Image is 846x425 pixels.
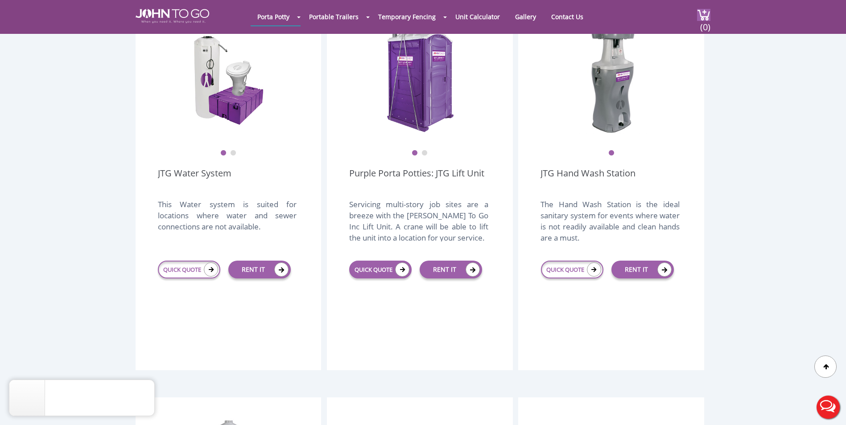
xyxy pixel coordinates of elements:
[541,199,679,241] div: The Hand Wash Station is the ideal sanitary system for events where water is not readily availabl...
[349,199,488,241] div: Servicing multi-story job sites are a breeze with the [PERSON_NAME] To Go Inc Lift Unit. A crane ...
[158,261,220,278] a: QUICK QUOTE
[136,9,209,23] img: JOHN to go
[541,167,636,192] a: JTG Hand Wash Station
[420,261,482,278] a: RENT IT
[541,261,603,278] a: QUICK QUOTE
[230,150,236,156] button: 2 of 2
[810,389,846,425] button: Live Chat
[700,14,710,33] span: (0)
[611,261,674,278] a: RENT IT
[608,150,615,156] button: 1 of 1
[545,8,590,25] a: Contact Us
[251,8,296,25] a: Porta Potty
[421,150,428,156] button: 2 of 2
[508,8,543,25] a: Gallery
[371,8,442,25] a: Temporary Fencing
[449,8,507,25] a: Unit Calculator
[412,150,418,156] button: 1 of 2
[158,167,231,192] a: JTG Water System
[302,8,365,25] a: Portable Trailers
[158,199,297,241] div: This Water system is suited for locations where water and sewer connections are not available.
[193,23,264,134] img: j2g fresh water system 1
[697,9,710,21] img: cart a
[228,261,291,278] a: RENT IT
[349,167,484,192] a: Purple Porta Potties: JTG Lift Unit
[220,150,227,156] button: 1 of 2
[349,261,412,278] a: QUICK QUOTE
